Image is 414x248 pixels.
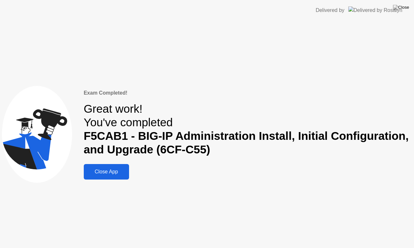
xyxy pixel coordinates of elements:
b: F5CAB1 - BIG-IP Administration Install, Initial Configuration, and Upgrade (6CF-C55) [84,129,409,156]
div: Great work! You've completed [84,102,412,157]
img: Close [393,5,409,10]
img: Delivered by Rosalyn [348,6,402,14]
div: Close App [86,169,127,175]
div: Exam Completed! [84,89,412,97]
div: Delivered by [316,6,344,14]
button: Close App [84,164,129,180]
